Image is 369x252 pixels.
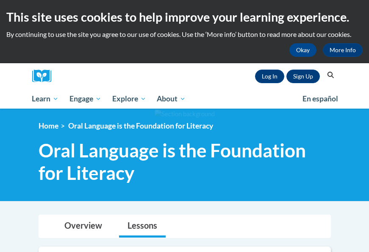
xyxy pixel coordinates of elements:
[155,109,215,119] img: Section background
[286,70,320,83] a: Register
[64,89,107,109] a: Engage
[112,94,146,104] span: Explore
[27,89,64,109] a: Learn
[26,89,344,109] div: Main menu
[32,70,58,83] a: Cox Campus
[39,121,58,130] a: Home
[69,94,101,104] span: Engage
[323,43,363,57] a: More Info
[324,70,337,80] button: Search
[32,70,58,83] img: Logo brand
[6,30,363,39] p: By continuing to use the site you agree to our use of cookies. Use the ‘More info’ button to read...
[119,215,166,238] a: Lessons
[302,94,338,103] span: En español
[255,70,284,83] a: Log In
[32,94,58,104] span: Learn
[107,89,152,109] a: Explore
[157,94,186,104] span: About
[39,139,331,184] span: Oral Language is the Foundation for Literacy
[151,89,191,109] a: About
[56,215,111,238] a: Overview
[6,8,363,25] h2: This site uses cookies to help improve your learning experience.
[297,90,344,108] a: En español
[289,43,316,57] button: Okay
[68,121,213,130] span: Oral Language is the Foundation for Literacy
